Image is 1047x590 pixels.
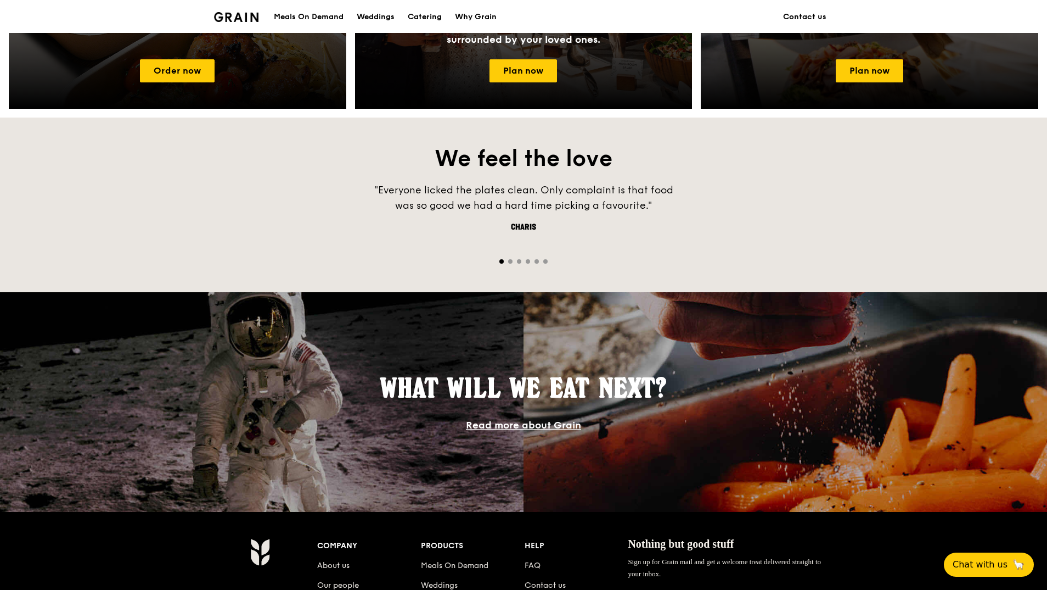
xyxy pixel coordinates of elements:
span: Go to slide 2 [508,259,513,264]
span: Chat with us [953,558,1007,571]
span: Go to slide 1 [499,259,504,264]
a: Catering [401,1,448,34]
div: Meals On Demand [274,1,344,34]
span: 🦙 [1012,558,1025,571]
div: Charis [359,222,688,233]
div: Why Grain [455,1,497,34]
a: Weddings [350,1,401,34]
a: About us [317,561,350,570]
a: FAQ [525,561,541,570]
div: Weddings [357,1,395,34]
div: Catering [408,1,442,34]
a: Plan now [489,59,557,82]
a: Why Grain [448,1,503,34]
span: Go to slide 3 [517,259,521,264]
div: "Everyone licked the plates clean. Only complaint is that food was so good we had a hard time pic... [359,182,688,213]
span: Go to slide 4 [526,259,530,264]
img: Grain [250,538,269,566]
span: Sign up for Grain mail and get a welcome treat delivered straight to your inbox. [628,558,821,578]
span: Nothing but good stuff [628,538,734,550]
a: Order now [140,59,215,82]
div: Company [317,538,421,554]
img: Grain [214,12,258,22]
a: Meals On Demand [421,561,488,570]
span: What will we eat next? [380,372,667,404]
a: Contact us [776,1,833,34]
a: Our people [317,581,359,590]
button: Chat with us🦙 [944,553,1034,577]
span: Go to slide 6 [543,259,548,264]
a: Contact us [525,581,566,590]
div: Help [525,538,628,554]
a: Read more about Grain [466,419,581,431]
span: Go to slide 5 [534,259,539,264]
a: Plan now [836,59,903,82]
a: Weddings [421,581,458,590]
div: Products [421,538,525,554]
